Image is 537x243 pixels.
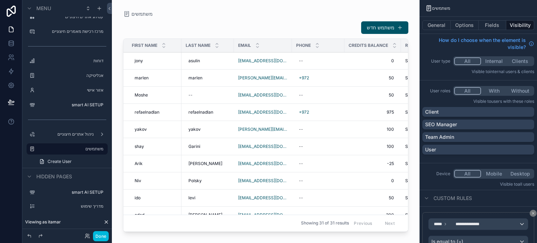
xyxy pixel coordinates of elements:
p: User [425,146,436,153]
span: ido [135,195,141,201]
span: First name [132,43,157,48]
a: Arik [132,158,177,169]
label: מדריך שימוש [38,203,103,209]
label: משתמשים [38,146,103,152]
button: Clients [507,57,533,65]
span: marlen [135,75,149,81]
p: Visible to [422,181,534,187]
label: מרכז רכישת מאמרים חיצוניים [38,29,103,34]
button: All [454,57,481,65]
p: SEO Manager [425,121,457,128]
span: Niv [135,178,141,184]
button: With [481,87,507,95]
a: refaelnadlan [132,107,177,118]
label: אנליטיקה [38,73,103,78]
button: General [422,20,451,30]
span: Create User [48,159,72,164]
span: Phone [296,43,311,48]
a: marlen [132,72,177,84]
span: Last name [186,43,210,48]
span: oded [135,212,144,218]
p: Visible to [422,69,534,74]
a: ido [132,192,177,203]
a: How do I choose when the element is visible? [422,37,534,51]
a: jony [132,55,177,66]
a: shay [132,141,177,152]
p: Team Admin [425,134,454,141]
label: smart AI SETUP [38,102,103,108]
a: Moshe [132,90,177,101]
span: all users [518,181,534,187]
button: Desktop [507,170,533,178]
span: Custom rules [434,195,472,202]
span: Moshe [135,92,148,98]
span: How do I choose when the element is visible? [422,37,526,51]
button: Without [507,87,533,95]
p: Visible to [422,99,534,104]
span: משתמשים [432,6,450,11]
label: User roles [422,88,450,94]
label: קטלוג אתרים חיצוניים [38,14,103,20]
button: Fields [479,20,507,30]
label: smart AI SETUP [38,190,103,195]
span: yakov [135,127,147,132]
button: Options [451,20,479,30]
span: shay [135,144,144,149]
span: Internal users & clients [489,69,534,74]
a: Create User [35,156,108,167]
span: Menu [36,5,51,12]
button: Done [93,231,109,241]
span: Role [405,43,416,48]
p: Client [425,108,439,115]
button: Visibility [506,20,534,30]
button: Internal [481,57,507,65]
button: All [454,87,481,95]
label: User type [422,58,450,64]
label: ניהול אתרים חיצוניים [38,131,94,137]
span: Viewing as itamar [25,219,61,225]
button: Mobile [481,170,507,178]
span: jony [135,58,143,64]
span: Arik [135,161,143,166]
label: Device [422,171,450,177]
span: Email [238,43,251,48]
label: דוחות [38,58,103,64]
a: oded [132,209,177,221]
span: Credits balance [349,43,388,48]
span: Showing 31 of 31 results [301,221,349,226]
button: All [454,170,481,178]
span: refaelnadlan [135,109,159,115]
span: Hidden pages [36,173,72,180]
a: Niv [132,175,177,186]
a: yakov [132,124,177,135]
label: אזור אישי [38,87,103,93]
span: Users with these roles [491,99,534,104]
